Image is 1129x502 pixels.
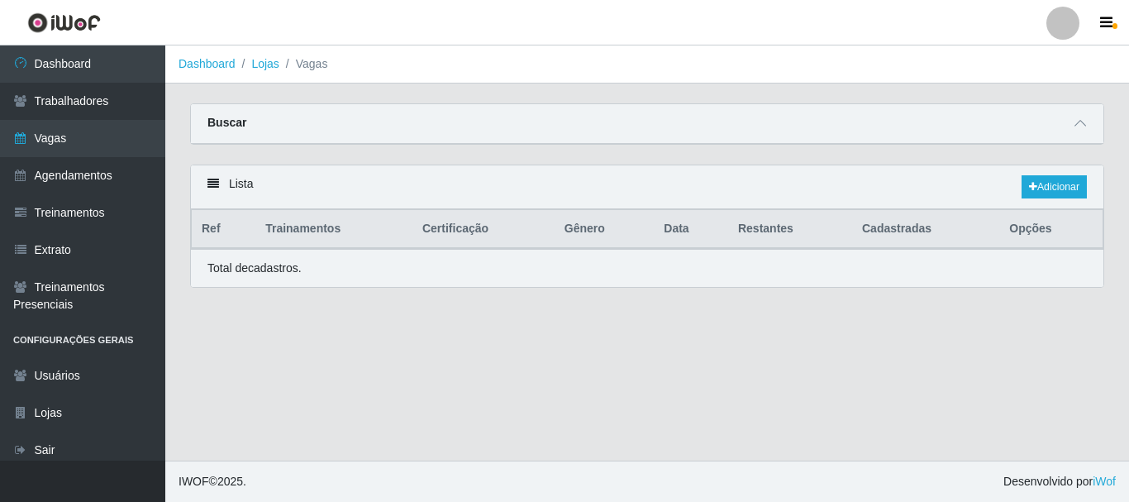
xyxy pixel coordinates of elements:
p: Total de cadastros. [207,260,302,277]
th: Certificação [412,210,555,249]
li: Vagas [279,55,328,73]
span: Desenvolvido por [1003,473,1116,490]
th: Gênero [555,210,654,249]
a: iWof [1093,475,1116,488]
th: Ref [192,210,256,249]
a: Dashboard [179,57,236,70]
nav: breadcrumb [165,45,1129,84]
th: Data [654,210,728,249]
a: Lojas [251,57,279,70]
span: © 2025 . [179,473,246,490]
strong: Buscar [207,116,246,129]
span: IWOF [179,475,209,488]
a: Adicionar [1022,175,1087,198]
img: CoreUI Logo [27,12,101,33]
th: Opções [999,210,1103,249]
div: Lista [191,165,1103,209]
th: Cadastradas [852,210,999,249]
th: Restantes [728,210,852,249]
th: Trainamentos [255,210,412,249]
